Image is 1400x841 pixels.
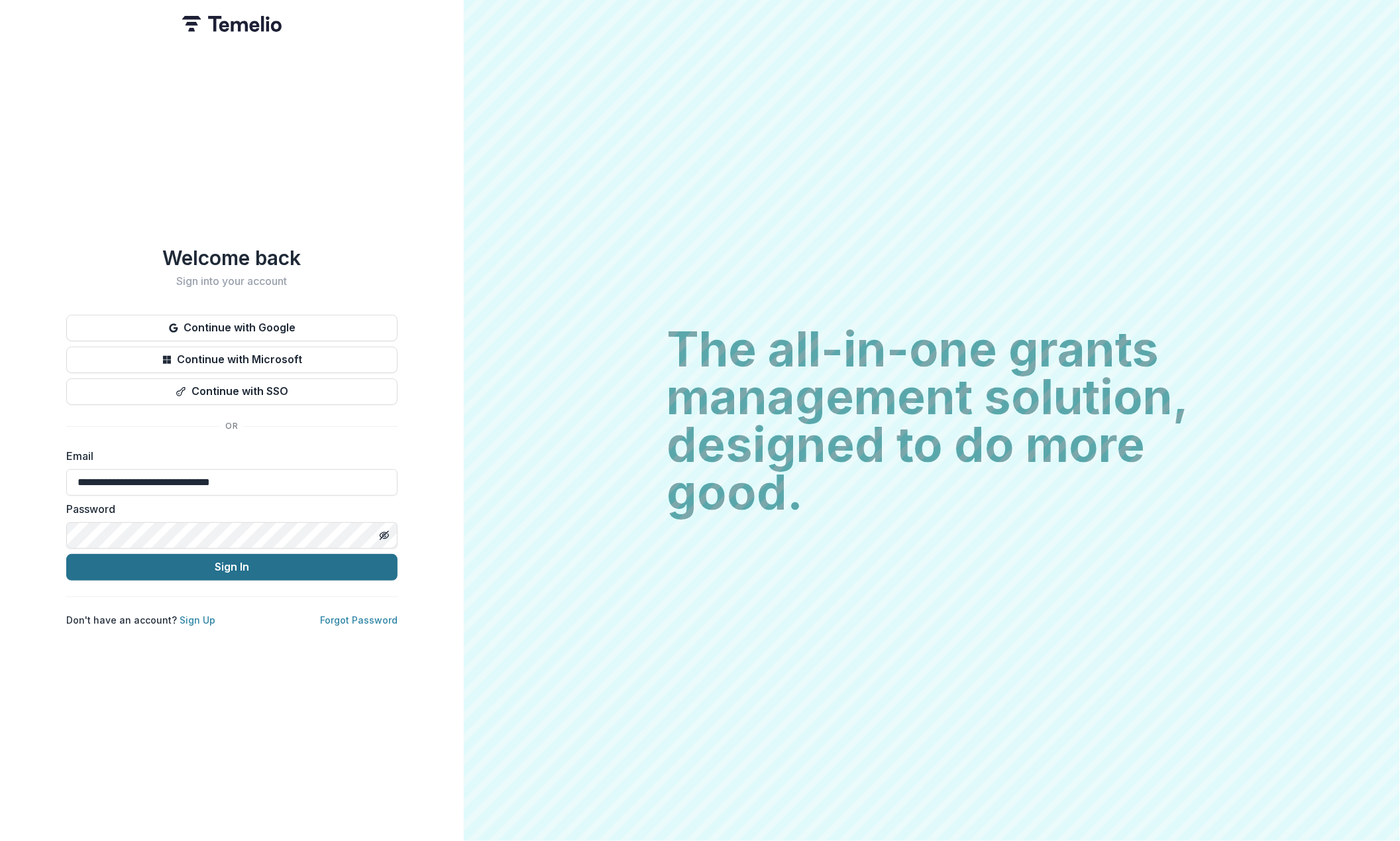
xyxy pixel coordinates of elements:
[180,614,215,626] a: Sign Up
[66,501,390,517] label: Password
[66,554,398,581] button: Sign In
[66,347,398,373] button: Continue with Microsoft
[182,16,282,32] img: Temelio
[66,275,398,288] h2: Sign into your account
[374,525,395,546] button: Toggle password visibility
[66,378,398,405] button: Continue with SSO
[66,315,398,341] button: Continue with Google
[320,614,398,626] a: Forgot Password
[66,246,398,270] h1: Welcome back
[66,448,390,464] label: Email
[66,613,215,627] p: Don't have an account?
